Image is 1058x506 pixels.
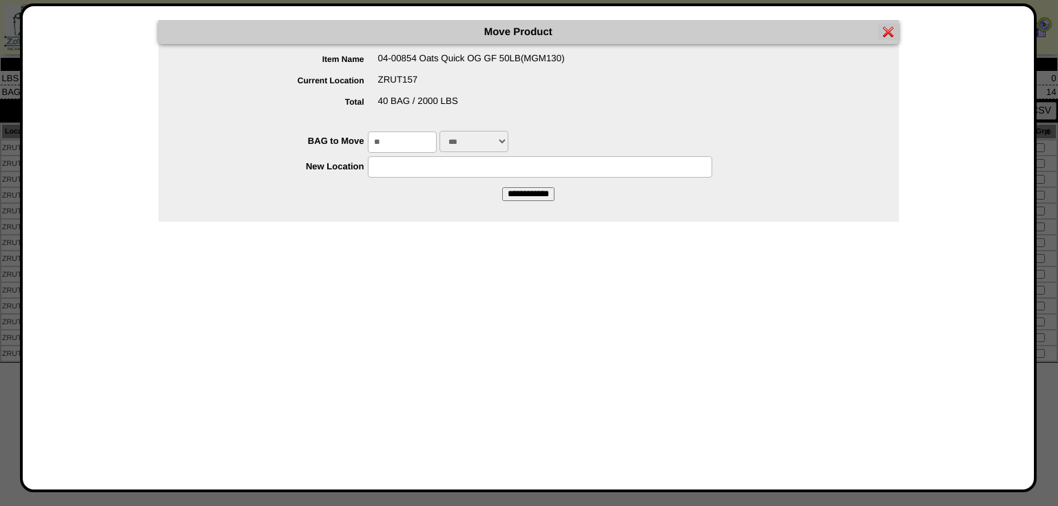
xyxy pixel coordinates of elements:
div: 04-00854 Oats Quick OG GF 50LB(MGM130) [186,53,899,74]
label: New Location [186,161,369,171]
div: ZRUT157 [186,74,899,96]
div: 40 BAG / 2000 LBS [186,96,899,117]
label: Total [186,97,378,107]
label: Item Name [186,54,378,64]
img: error.gif [883,26,894,37]
label: Current Location [186,76,378,85]
label: BAG to Move [186,136,369,146]
div: Move Product [158,20,899,44]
